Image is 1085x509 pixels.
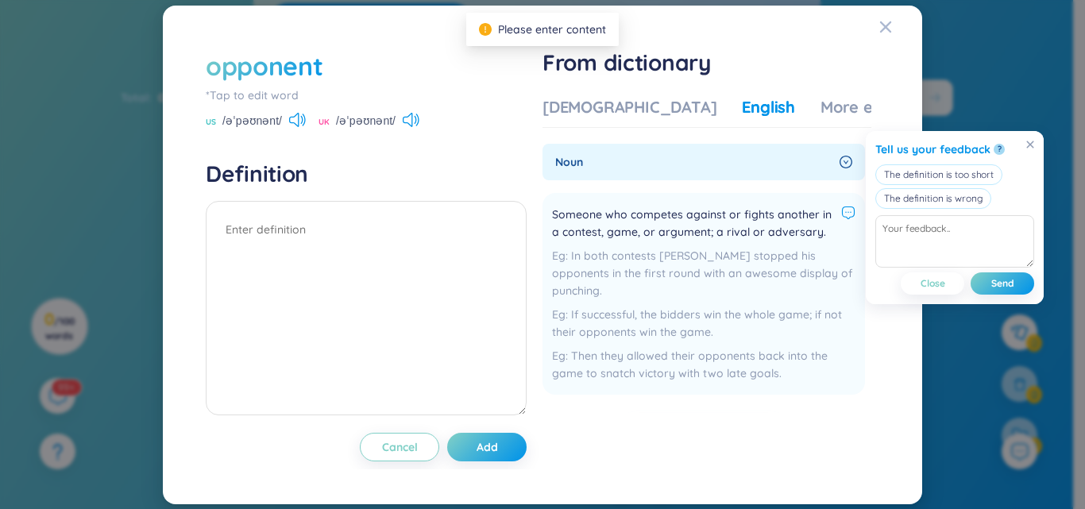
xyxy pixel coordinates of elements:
span: UK [319,116,330,129]
span: noun [555,153,833,171]
span: Someone who competes against or fights another in a contest, game, or argument; a rival or advers... [552,206,835,241]
div: [DEMOGRAPHIC_DATA] [542,96,716,118]
div: Then they allowed their opponents back into the game to snatch victory with two late goals. [552,347,855,382]
button: ? [994,144,1005,155]
span: US [206,116,216,129]
div: English [742,96,795,118]
span: /əˈpəʊnənt/ [336,112,396,129]
button: Close [879,6,922,48]
button: Close [901,272,964,295]
span: Add [477,439,498,455]
span: exclamation-circle [479,23,492,36]
button: The definition is too short [875,164,1002,185]
div: If successful, the bidders win the whole game; if not their opponents win the game. [552,306,855,341]
span: Send [991,277,1014,290]
div: opponent [206,48,322,83]
span: Please enter content [498,22,606,37]
button: Send [971,272,1034,295]
span: Close [921,277,945,290]
span: /əˈpəʊnənt/ [222,112,282,129]
button: The definition is wrong [875,188,990,209]
div: *Tap to edit word [206,87,527,104]
h1: From dictionary [542,48,871,77]
h4: Definition [206,160,527,188]
div: More examples [821,96,936,118]
div: Tell us your feedback [875,141,990,158]
div: In both contests [PERSON_NAME] stopped his opponents in the first round with an awesome display o... [552,247,855,299]
span: right-circle [840,156,852,168]
span: Cancel [382,439,418,455]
